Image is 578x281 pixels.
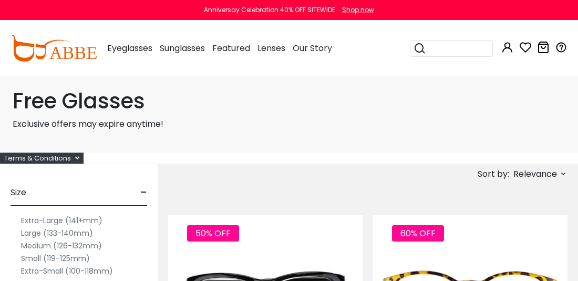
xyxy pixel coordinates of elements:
[11,180,26,205] span: Size
[204,5,335,15] div: Anniversay Celebration 40% OFF SITEWIDE
[21,227,93,239] label: Large (133-140mm)
[21,239,102,252] label: Medium (126-132mm)
[107,42,152,54] span: Eyeglasses
[392,225,444,242] span: 60% OFF
[21,265,113,277] label: Extra-Small (100-118mm)
[11,35,97,62] img: abbeglasses.com
[337,5,374,14] a: Shop now
[293,42,332,54] span: Our Story
[21,252,90,265] label: Small (119-125mm)
[478,168,509,180] span: Sort by:
[13,118,565,131] p: Exclusive offers may expire anytime!
[140,180,147,205] span: -
[257,42,285,54] span: Lenses
[342,5,374,15] div: Shop now
[13,88,565,114] h1: Free Glasses
[513,165,557,184] span: Relevance
[187,225,239,242] span: 50% OFF
[212,42,250,54] span: Featured
[21,214,102,227] label: Extra-Large (141+mm)
[160,42,205,54] span: Sunglasses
